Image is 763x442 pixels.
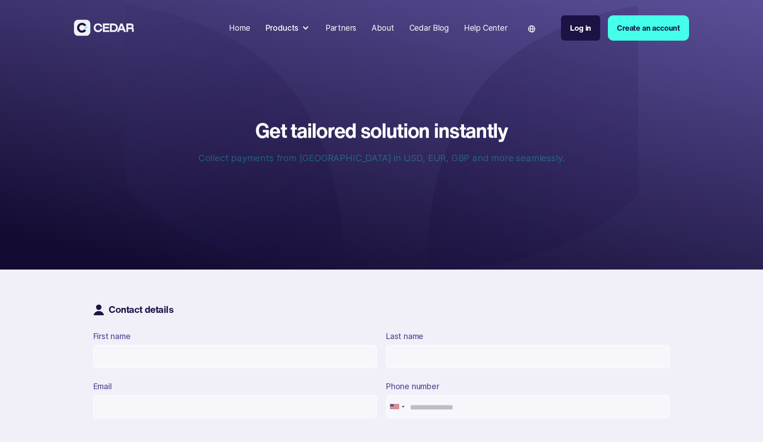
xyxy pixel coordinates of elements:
div: About [372,22,394,34]
div: United States: +1 [386,395,407,418]
div: Products [266,22,299,34]
a: Home [225,18,254,38]
strong: Get tailored solution instantly [255,116,508,145]
img: world icon [528,25,535,33]
a: Cedar Blog [405,18,452,38]
a: Log in [561,15,600,41]
div: Products [262,19,314,38]
p: Collect payments from [GEOGRAPHIC_DATA] in USD, EUR, GBP and more seamlessly. [198,151,565,165]
a: Partners [322,18,360,38]
div: Help Center [464,22,508,34]
a: Help Center [460,18,511,38]
label: Phone number [386,382,439,391]
a: Create an account [608,15,689,41]
div: Log in [570,22,591,34]
div: Home [229,22,250,34]
div: Cedar Blog [409,22,449,34]
label: First name [93,331,131,341]
label: Last name [386,331,423,341]
label: Email [93,382,112,391]
h2: Contact details [104,304,174,316]
a: About [368,18,398,38]
div: Partners [326,22,357,34]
